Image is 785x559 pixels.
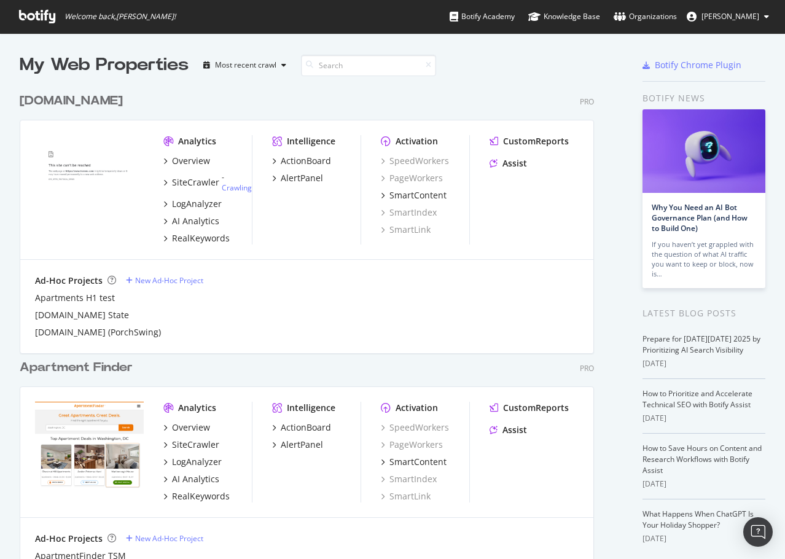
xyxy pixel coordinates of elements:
button: [PERSON_NAME] [677,7,779,26]
div: Pro [580,363,594,373]
div: Ad-Hoc Projects [35,275,103,287]
div: SmartContent [389,456,447,468]
div: [DATE] [642,358,765,369]
input: Search [301,55,436,76]
div: AI Analytics [172,215,219,227]
a: Apartments H1 test [35,292,115,304]
div: Activation [396,135,438,147]
button: Most recent crawl [198,55,291,75]
div: My Web Properties [20,53,189,77]
a: AI Analytics [163,473,219,485]
a: How to Prioritize and Accelerate Technical SEO with Botify Assist [642,388,752,410]
a: New Ad-Hoc Project [126,533,203,544]
div: Apartment Finder [20,359,133,377]
div: Open Intercom Messenger [743,517,773,547]
div: [DATE] [642,413,765,424]
div: Overview [172,421,210,434]
div: Knowledge Base [528,10,600,23]
div: New Ad-Hoc Project [135,533,203,544]
a: SiteCrawler- Crawling [163,172,252,193]
a: SmartIndex [381,473,437,485]
a: PageWorkers [381,172,443,184]
div: LogAnalyzer [172,198,222,210]
div: CustomReports [503,135,569,147]
div: Organizations [614,10,677,23]
div: Ad-Hoc Projects [35,533,103,545]
a: CustomReports [490,135,569,147]
a: Assist [490,157,527,170]
a: Overview [163,421,210,434]
a: Botify Chrome Plugin [642,59,741,71]
div: Activation [396,402,438,414]
div: PageWorkers [381,439,443,451]
a: Why You Need an AI Bot Governance Plan (and How to Build One) [652,202,748,233]
a: Crawling [222,182,252,193]
a: [DOMAIN_NAME] [20,92,128,110]
div: Intelligence [287,402,335,414]
a: SmartLink [381,490,431,502]
a: New Ad-Hoc Project [126,275,203,286]
div: AlertPanel [281,439,323,451]
a: RealKeywords [163,232,230,244]
span: Welcome back, [PERSON_NAME] ! [64,12,176,21]
a: SmartContent [381,189,447,201]
a: ActionBoard [272,155,331,167]
div: Latest Blog Posts [642,307,765,320]
div: CustomReports [503,402,569,414]
a: RealKeywords [163,490,230,502]
div: LogAnalyzer [172,456,222,468]
a: SpeedWorkers [381,155,449,167]
a: Assist [490,424,527,436]
a: SiteCrawler [163,439,219,451]
a: CustomReports [490,402,569,414]
a: ActionBoard [272,421,331,434]
div: Most recent crawl [215,61,276,69]
a: AlertPanel [272,172,323,184]
div: Pro [580,96,594,107]
a: LogAnalyzer [163,198,222,210]
div: SiteCrawler [172,176,219,189]
div: Analytics [178,135,216,147]
div: SmartContent [389,189,447,201]
a: SpeedWorkers [381,421,449,434]
div: Assist [502,424,527,436]
div: Botify Academy [450,10,515,23]
a: [DOMAIN_NAME] State [35,309,129,321]
a: SmartContent [381,456,447,468]
div: New Ad-Hoc Project [135,275,203,286]
div: - [222,172,252,193]
div: [DOMAIN_NAME] [20,92,123,110]
a: SmartIndex [381,206,437,219]
div: Botify news [642,92,765,105]
img: apartmentfinder.com [35,402,144,489]
a: AI Analytics [163,215,219,227]
div: Intelligence [287,135,335,147]
a: AlertPanel [272,439,323,451]
a: LogAnalyzer [163,456,222,468]
span: Phil Mastroianni [701,11,759,21]
a: Apartment Finder [20,359,138,377]
div: Overview [172,155,210,167]
div: AlertPanel [281,172,323,184]
img: Why You Need an AI Bot Governance Plan (and How to Build One) [642,109,765,193]
img: www.homes.com [35,135,144,222]
div: Botify Chrome Plugin [655,59,741,71]
a: Overview [163,155,210,167]
div: RealKeywords [172,490,230,502]
a: How to Save Hours on Content and Research Workflows with Botify Assist [642,443,762,475]
a: [DOMAIN_NAME] (PorchSwing) [35,326,161,338]
a: What Happens When ChatGPT Is Your Holiday Shopper? [642,509,754,530]
div: AI Analytics [172,473,219,485]
a: SmartLink [381,224,431,236]
div: [DATE] [642,479,765,490]
div: ActionBoard [281,155,331,167]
